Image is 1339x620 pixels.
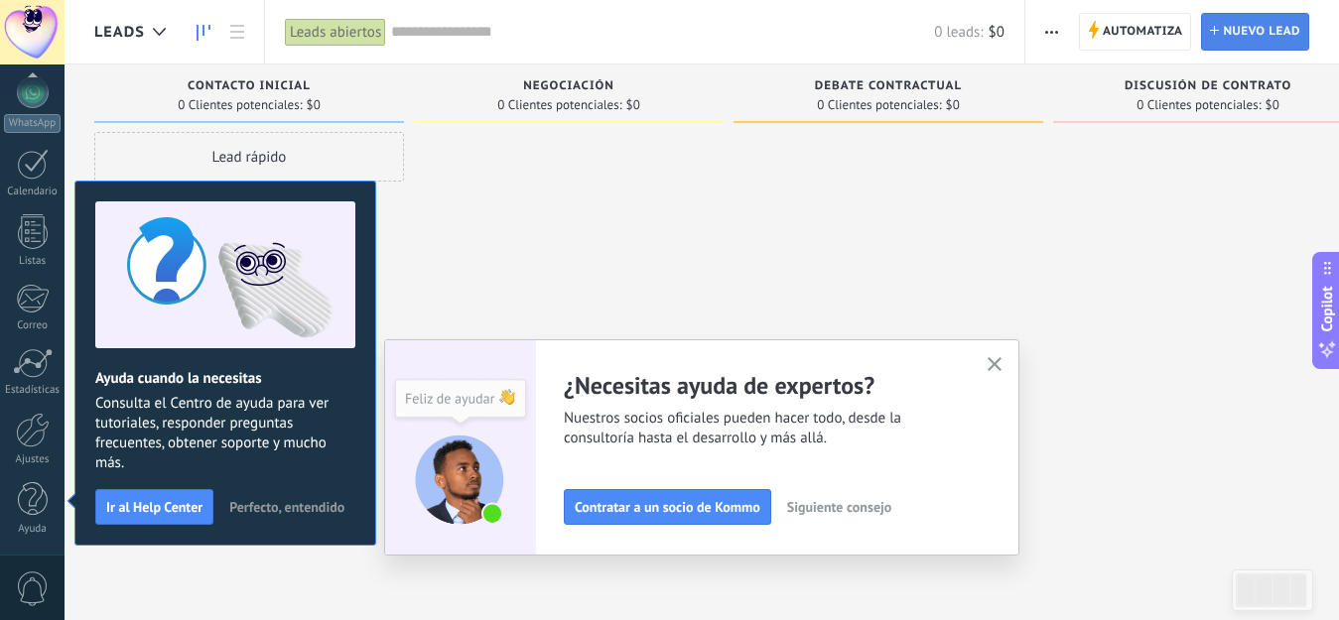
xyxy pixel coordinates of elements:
[934,23,983,42] span: 0 leads:
[220,13,254,52] a: Lista
[1037,13,1066,51] button: Más
[1317,286,1337,331] span: Copilot
[564,409,963,448] span: Nuestros socios oficiales pueden hacer todo, desde la consultoría hasta el desarrollo y más allá.
[778,492,900,522] button: Siguiente consejo
[178,99,302,111] span: 0 Clientes potenciales:
[523,79,614,93] span: Negociación
[4,319,62,332] div: Correo
[989,23,1004,42] span: $0
[187,13,220,52] a: Leads
[4,255,62,268] div: Listas
[1266,99,1279,111] span: $0
[95,394,355,473] span: Consulta el Centro de ayuda para ver tutoriales, responder preguntas frecuentes, obtener soporte ...
[1223,14,1300,50] span: Nuevo lead
[104,79,394,96] div: Contacto inicial
[1103,14,1183,50] span: Automatiza
[787,500,891,514] span: Siguiente consejo
[946,99,960,111] span: $0
[1201,13,1309,51] a: Nuevo lead
[1079,13,1192,51] a: Automatiza
[4,523,62,536] div: Ayuda
[95,489,213,525] button: Ir al Help Center
[743,79,1033,96] div: Debate contractual
[4,453,62,466] div: Ajustes
[307,99,321,111] span: $0
[106,500,202,514] span: Ir al Help Center
[424,79,714,96] div: Negociación
[94,132,404,182] div: Lead rápido
[575,500,760,514] span: Contratar a un socio de Kommo
[220,492,353,522] button: Perfecto, entendido
[1125,79,1291,93] span: Discusión de contrato
[815,79,962,93] span: Debate contractual
[188,79,311,93] span: Contacto inicial
[95,369,355,388] h2: Ayuda cuando la necesitas
[229,500,344,514] span: Perfecto, entendido
[1137,99,1261,111] span: 0 Clientes potenciales:
[564,489,771,525] button: Contratar a un socio de Kommo
[285,18,386,47] div: Leads abiertos
[94,23,145,42] span: Leads
[497,99,621,111] span: 0 Clientes potenciales:
[817,99,941,111] span: 0 Clientes potenciales:
[564,370,963,401] h2: ¿Necesitas ayuda de expertos?
[4,114,61,133] div: WhatsApp
[4,186,62,198] div: Calendario
[4,384,62,397] div: Estadísticas
[626,99,640,111] span: $0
